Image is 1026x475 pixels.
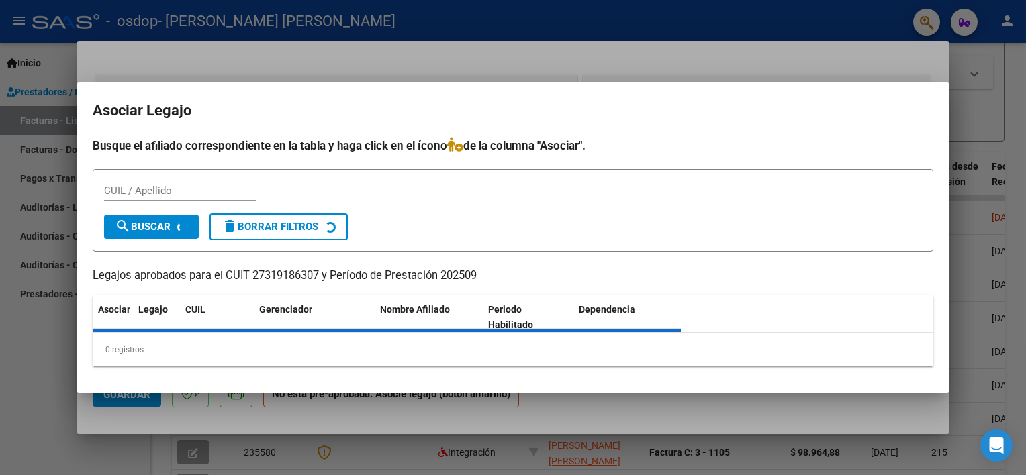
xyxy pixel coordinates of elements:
[93,295,133,339] datatable-header-cell: Asociar
[222,218,238,234] mat-icon: delete
[259,304,312,315] span: Gerenciador
[483,295,573,339] datatable-header-cell: Periodo Habilitado
[579,304,635,315] span: Dependencia
[133,295,180,339] datatable-header-cell: Legajo
[573,295,682,339] datatable-header-cell: Dependencia
[93,137,933,154] h4: Busque el afiliado correspondiente en la tabla y haga click en el ícono de la columna "Asociar".
[115,221,171,233] span: Buscar
[222,221,318,233] span: Borrar Filtros
[180,295,254,339] datatable-header-cell: CUIL
[185,304,205,315] span: CUIL
[98,304,130,315] span: Asociar
[93,268,933,284] p: Legajos aprobados para el CUIT 27319186307 y Período de Prestación 202509
[980,429,1013,462] div: Open Intercom Messenger
[93,333,933,366] div: 0 registros
[115,218,131,234] mat-icon: search
[93,98,933,123] h2: Asociar Legajo
[104,215,199,239] button: Buscar
[209,213,348,240] button: Borrar Filtros
[138,304,168,315] span: Legajo
[380,304,450,315] span: Nombre Afiliado
[375,295,483,339] datatable-header-cell: Nombre Afiliado
[488,304,533,330] span: Periodo Habilitado
[254,295,375,339] datatable-header-cell: Gerenciador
